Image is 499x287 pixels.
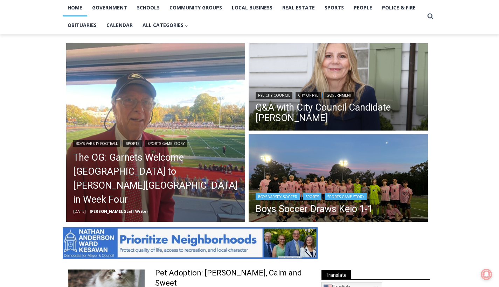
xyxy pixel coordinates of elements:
[138,16,193,34] button: Child menu of All Categories
[183,70,325,85] span: Intern @ [DOMAIN_NAME]
[249,43,428,133] a: Read More Q&A with City Council Candidate Maria Tufvesson Shuck
[73,209,86,214] time: [DATE]
[256,92,292,99] a: Rye City Council
[256,192,373,200] div: | |
[256,102,421,123] a: Q&A with City Council Candidate [PERSON_NAME]
[0,70,105,87] a: [PERSON_NAME] Read Sanctuary Fall Fest: [DATE]
[78,59,80,66] div: /
[66,43,245,222] img: (PHOTO: The voice of Rye Garnet Football and Old Garnet Steve Feeney in the Nugent Stadium press ...
[102,16,138,34] a: Calendar
[73,150,238,206] a: The OG: Garnets Welcome [GEOGRAPHIC_DATA] to [PERSON_NAME][GEOGRAPHIC_DATA] in Week Four
[63,16,102,34] a: Obituaries
[88,209,90,214] span: –
[256,204,373,214] a: Boys Soccer Draws Keio 1-1
[177,0,331,68] div: "I learned about the history of a place I’d honestly never considered even as a resident of [GEOG...
[249,43,428,133] img: (PHOTO: City council candidate Maria Tufvesson Shuck.)
[256,90,421,99] div: | |
[123,140,142,147] a: Sports
[324,92,354,99] a: Government
[256,193,300,200] a: Boys Varsity Soccer
[90,209,148,214] a: [PERSON_NAME], Staff Writer
[66,43,245,222] a: Read More The OG: Garnets Welcome Yorktown to Nugent Stadium in Week Four
[73,140,120,147] a: Boys Varsity Football
[168,68,339,87] a: Intern @ [DOMAIN_NAME]
[424,10,437,23] button: View Search Form
[6,70,93,86] h4: [PERSON_NAME] Read Sanctuary Fall Fest: [DATE]
[74,21,94,57] div: Live Music
[325,193,367,200] a: Sports Game Story
[321,270,351,279] span: Translate
[82,59,85,66] div: 6
[249,134,428,224] a: Read More Boys Soccer Draws Keio 1-1
[145,140,187,147] a: Sports Game Story
[73,139,238,147] div: | |
[74,59,77,66] div: 4
[296,92,321,99] a: City of Rye
[303,193,321,200] a: Sports
[249,134,428,224] img: (PHOTO: The Rye Boys Soccer team from their match agains Keio Academy on September 30, 2025. Cred...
